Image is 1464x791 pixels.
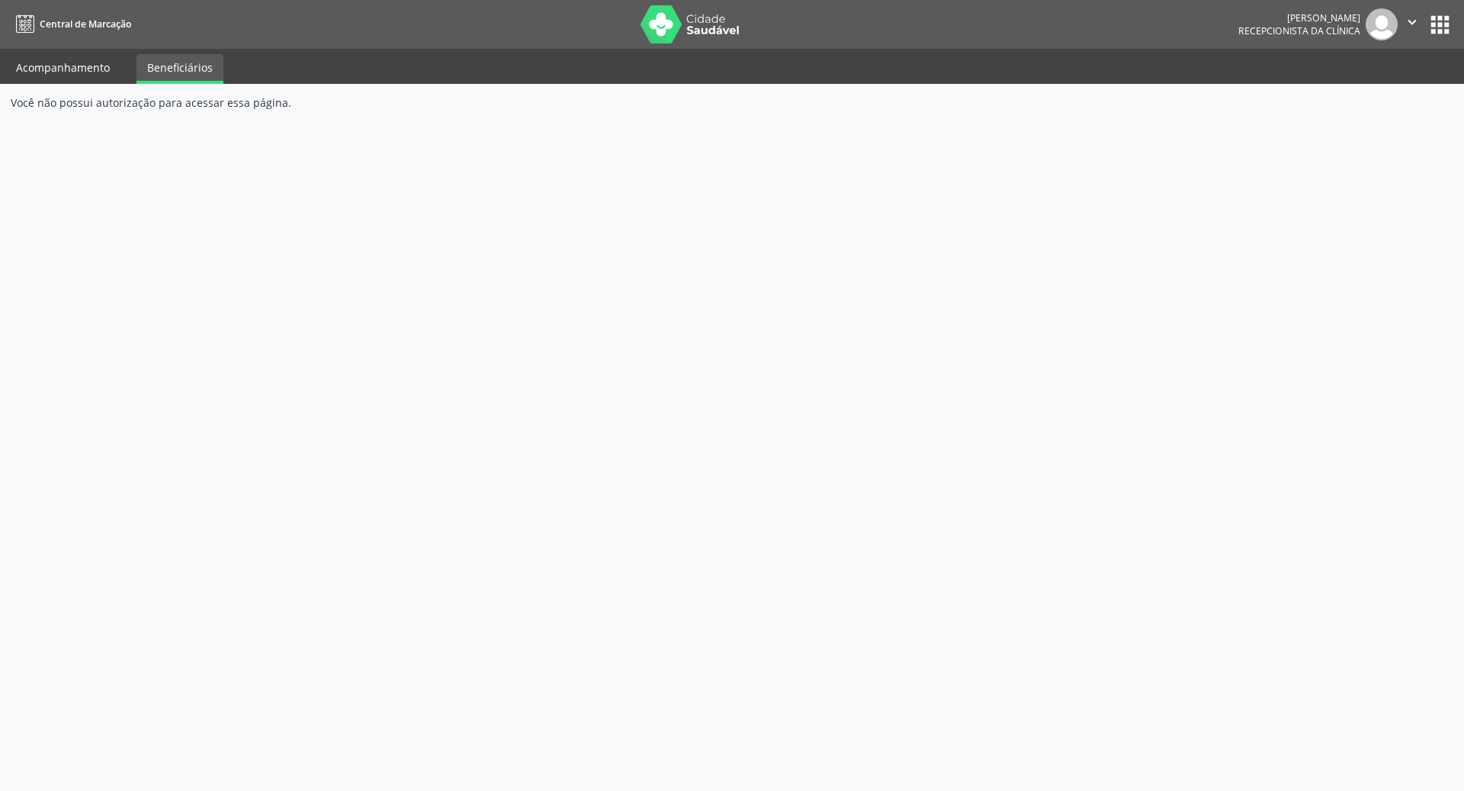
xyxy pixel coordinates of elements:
[1404,14,1421,31] i: 
[1366,8,1398,40] img: img
[1398,8,1427,40] button: 
[136,54,223,84] a: Beneficiários
[1238,24,1360,37] span: Recepcionista da clínica
[40,18,131,31] span: Central de Marcação
[5,54,120,81] a: Acompanhamento
[1427,11,1453,38] button: apps
[11,11,131,37] a: Central de Marcação
[11,95,1453,111] div: Você não possui autorização para acessar essa página.
[1238,11,1360,24] div: [PERSON_NAME]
